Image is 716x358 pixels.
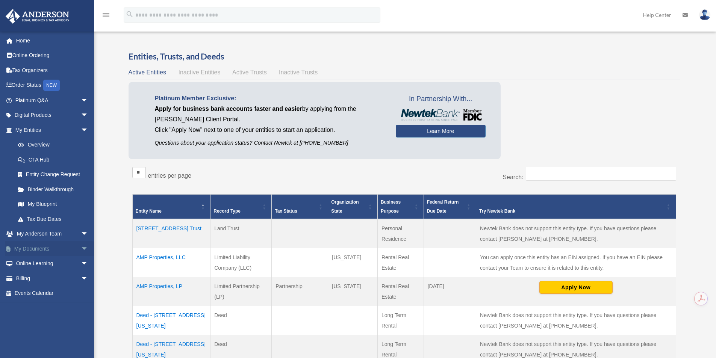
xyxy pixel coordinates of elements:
[377,248,424,277] td: Rental Real Estate
[5,108,100,123] a: Digital Productsarrow_drop_down
[328,248,378,277] td: [US_STATE]
[129,51,680,62] h3: Entities, Trusts, and Deeds
[5,48,100,63] a: Online Ordering
[210,277,272,306] td: Limited Partnership (LP)
[11,182,96,197] a: Binder Walkthrough
[81,108,96,123] span: arrow_drop_down
[81,122,96,138] span: arrow_drop_down
[155,125,384,135] p: Click "Apply Now" next to one of your entities to start an application.
[81,241,96,257] span: arrow_drop_down
[3,9,71,24] img: Anderson Advisors Platinum Portal
[275,208,297,214] span: Tax Status
[210,306,272,335] td: Deed
[331,199,359,214] span: Organization State
[328,277,378,306] td: [US_STATE]
[132,195,210,219] th: Entity Name: Activate to invert sorting
[476,306,676,335] td: Newtek Bank does not support this entity type. If you have questions please contact [PERSON_NAME]...
[5,227,100,242] a: My Anderson Teamarrow_drop_down
[476,195,676,219] th: Try Newtek Bank : Activate to sort
[377,306,424,335] td: Long Term Rental
[381,199,401,214] span: Business Purpose
[129,69,166,76] span: Active Entities
[396,93,486,105] span: In Partnership With...
[132,306,210,335] td: Deed - [STREET_ADDRESS][US_STATE]
[328,195,378,219] th: Organization State: Activate to sort
[479,207,664,216] div: Try Newtek Bank
[377,277,424,306] td: Rental Real Estate
[5,256,100,271] a: Online Learningarrow_drop_down
[11,167,96,182] a: Entity Change Request
[81,271,96,286] span: arrow_drop_down
[424,195,476,219] th: Federal Return Due Date: Activate to sort
[213,208,241,214] span: Record Type
[136,208,162,214] span: Entity Name
[476,248,676,277] td: You can apply once this entity has an EIN assigned. If you have an EIN please contact your Team t...
[232,69,267,76] span: Active Trusts
[427,199,459,214] span: Federal Return Due Date
[155,106,302,112] span: Apply for business bank accounts faster and easier
[5,93,100,108] a: Platinum Q&Aarrow_drop_down
[132,277,210,306] td: AMP Properties, LP
[279,69,318,76] span: Inactive Trusts
[5,78,100,93] a: Order StatusNEW
[400,109,482,121] img: NewtekBankLogoSM.png
[5,241,100,256] a: My Documentsarrow_drop_down
[148,172,192,179] label: entries per page
[377,219,424,248] td: Personal Residence
[503,174,523,180] label: Search:
[155,138,384,148] p: Questions about your application status? Contact Newtek at [PHONE_NUMBER]
[81,93,96,108] span: arrow_drop_down
[5,63,100,78] a: Tax Organizers
[272,195,328,219] th: Tax Status: Activate to sort
[11,197,96,212] a: My Blueprint
[377,195,424,219] th: Business Purpose: Activate to sort
[5,286,100,301] a: Events Calendar
[178,69,220,76] span: Inactive Entities
[5,33,100,48] a: Home
[424,277,476,306] td: [DATE]
[5,122,96,137] a: My Entitiesarrow_drop_down
[155,104,384,125] p: by applying from the [PERSON_NAME] Client Portal.
[210,195,272,219] th: Record Type: Activate to sort
[132,248,210,277] td: AMP Properties, LLC
[210,219,272,248] td: Land Trust
[11,152,96,167] a: CTA Hub
[126,10,134,18] i: search
[81,227,96,242] span: arrow_drop_down
[699,9,710,20] img: User Pic
[132,219,210,248] td: [STREET_ADDRESS] Trust
[272,277,328,306] td: Partnership
[396,125,486,137] a: Learn More
[101,11,111,20] i: menu
[5,271,100,286] a: Billingarrow_drop_down
[210,248,272,277] td: Limited Liability Company (LLC)
[11,137,92,153] a: Overview
[11,211,96,227] a: Tax Due Dates
[43,80,60,91] div: NEW
[539,281,613,294] button: Apply Now
[101,13,111,20] a: menu
[476,219,676,248] td: Newtek Bank does not support this entity type. If you have questions please contact [PERSON_NAME]...
[81,256,96,272] span: arrow_drop_down
[155,93,384,104] p: Platinum Member Exclusive:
